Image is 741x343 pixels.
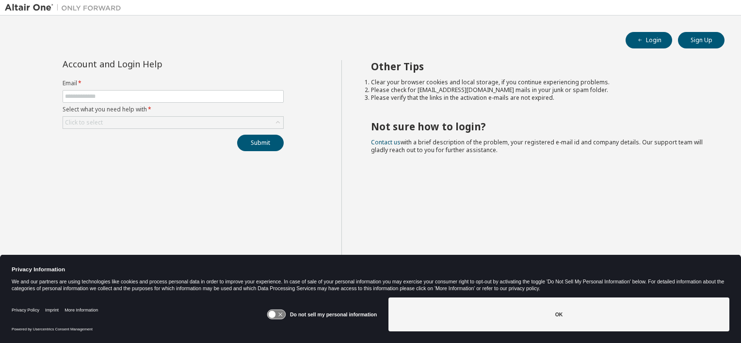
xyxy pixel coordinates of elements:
[371,120,708,133] h2: Not sure how to login?
[237,135,284,151] button: Submit
[65,119,103,126] div: Click to select
[371,60,708,73] h2: Other Tips
[371,138,401,146] a: Contact us
[63,106,284,113] label: Select what you need help with
[63,60,240,68] div: Account and Login Help
[63,79,284,87] label: Email
[371,86,708,94] li: Please check for [EMAIL_ADDRESS][DOMAIN_NAME] mails in your junk or spam folder.
[626,32,672,48] button: Login
[371,78,708,86] li: Clear your browser cookies and local storage, if you continue experiencing problems.
[678,32,725,48] button: Sign Up
[63,117,283,128] div: Click to select
[371,94,708,102] li: Please verify that the links in the activation e-mails are not expired.
[5,3,126,13] img: Altair One
[371,138,703,154] span: with a brief description of the problem, your registered e-mail id and company details. Our suppo...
